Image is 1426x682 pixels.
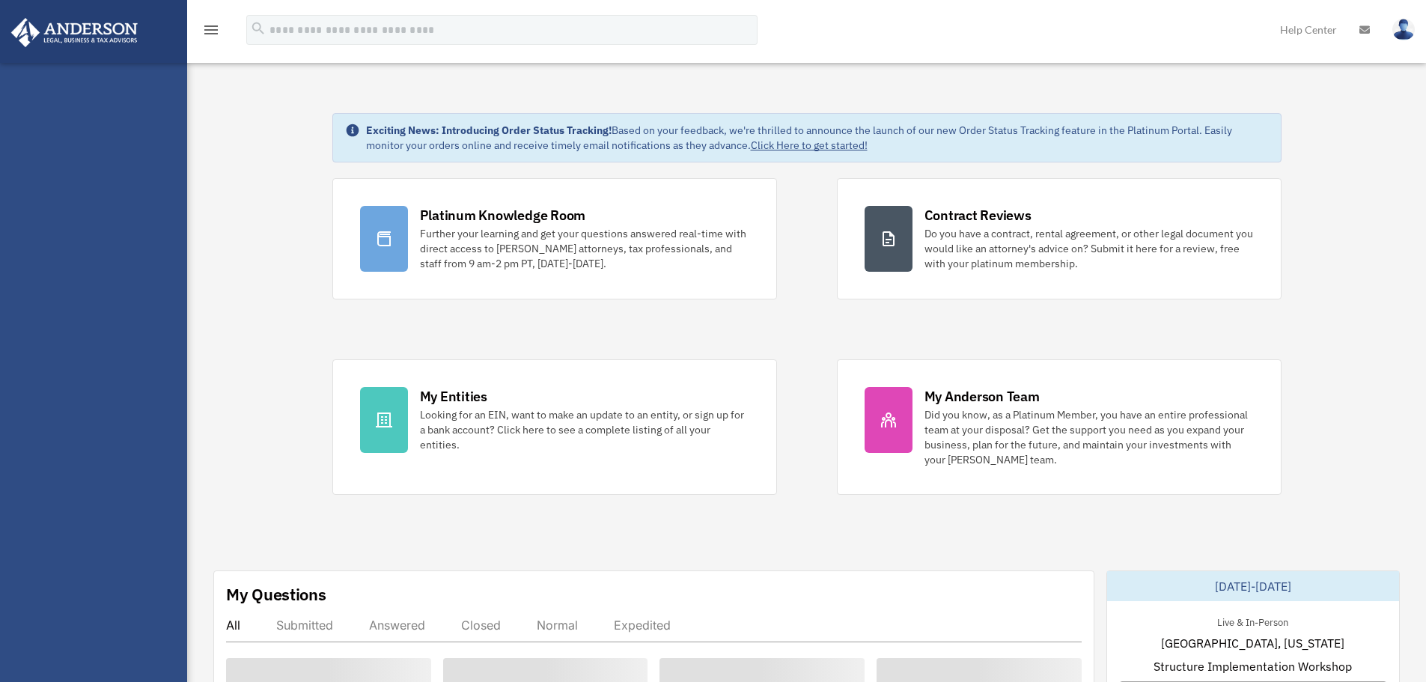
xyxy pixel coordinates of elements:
[250,20,266,37] i: search
[369,618,425,633] div: Answered
[924,407,1254,467] div: Did you know, as a Platinum Member, you have an entire professional team at your disposal? Get th...
[1392,19,1415,40] img: User Pic
[1161,634,1344,652] span: [GEOGRAPHIC_DATA], [US_STATE]
[366,123,1269,153] div: Based on your feedback, we're thrilled to announce the launch of our new Order Status Tracking fe...
[202,21,220,39] i: menu
[226,583,326,606] div: My Questions
[7,18,142,47] img: Anderson Advisors Platinum Portal
[1205,613,1300,629] div: Live & In-Person
[614,618,671,633] div: Expedited
[1154,657,1352,675] span: Structure Implementation Workshop
[202,26,220,39] a: menu
[837,359,1282,495] a: My Anderson Team Did you know, as a Platinum Member, you have an entire professional team at your...
[420,206,586,225] div: Platinum Knowledge Room
[226,618,240,633] div: All
[420,387,487,406] div: My Entities
[924,206,1032,225] div: Contract Reviews
[332,178,777,299] a: Platinum Knowledge Room Further your learning and get your questions answered real-time with dire...
[924,226,1254,271] div: Do you have a contract, rental agreement, or other legal document you would like an attorney's ad...
[837,178,1282,299] a: Contract Reviews Do you have a contract, rental agreement, or other legal document you would like...
[751,138,868,152] a: Click Here to get started!
[1107,571,1399,601] div: [DATE]-[DATE]
[420,226,749,271] div: Further your learning and get your questions answered real-time with direct access to [PERSON_NAM...
[420,407,749,452] div: Looking for an EIN, want to make an update to an entity, or sign up for a bank account? Click her...
[276,618,333,633] div: Submitted
[461,618,501,633] div: Closed
[366,124,612,137] strong: Exciting News: Introducing Order Status Tracking!
[332,359,777,495] a: My Entities Looking for an EIN, want to make an update to an entity, or sign up for a bank accoun...
[924,387,1040,406] div: My Anderson Team
[537,618,578,633] div: Normal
